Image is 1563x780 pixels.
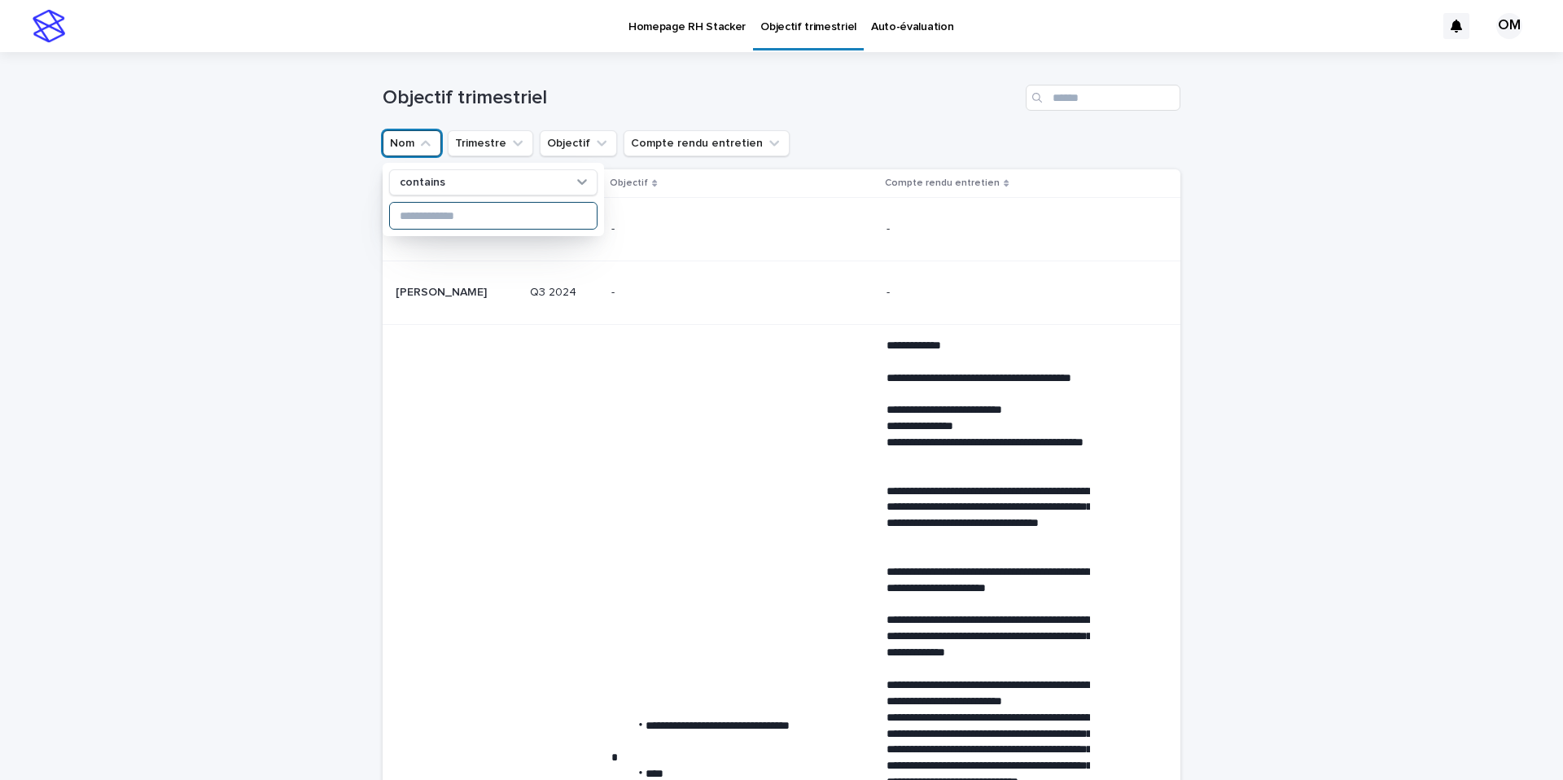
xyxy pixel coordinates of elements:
[383,261,1180,325] tr: [PERSON_NAME][PERSON_NAME] Q3 2024--
[1026,85,1180,111] input: Search
[1496,13,1522,39] div: OM
[887,286,1090,300] p: -
[887,222,1090,236] p: -
[885,174,1000,192] p: Compte rendu entretien
[540,130,617,156] button: Objectif
[530,286,599,300] p: Q3 2024
[33,10,65,42] img: stacker-logo-s-only.png
[383,86,1019,110] h1: Objectif trimestriel
[448,130,533,156] button: Trimestre
[610,174,648,192] p: Objectif
[383,198,1180,261] tr: [PERSON_NAME][PERSON_NAME] ---
[400,176,445,190] p: contains
[611,222,815,236] p: -
[396,283,490,300] p: [PERSON_NAME]
[624,130,790,156] button: Compte rendu entretien
[611,286,815,300] p: -
[383,130,441,156] button: Nom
